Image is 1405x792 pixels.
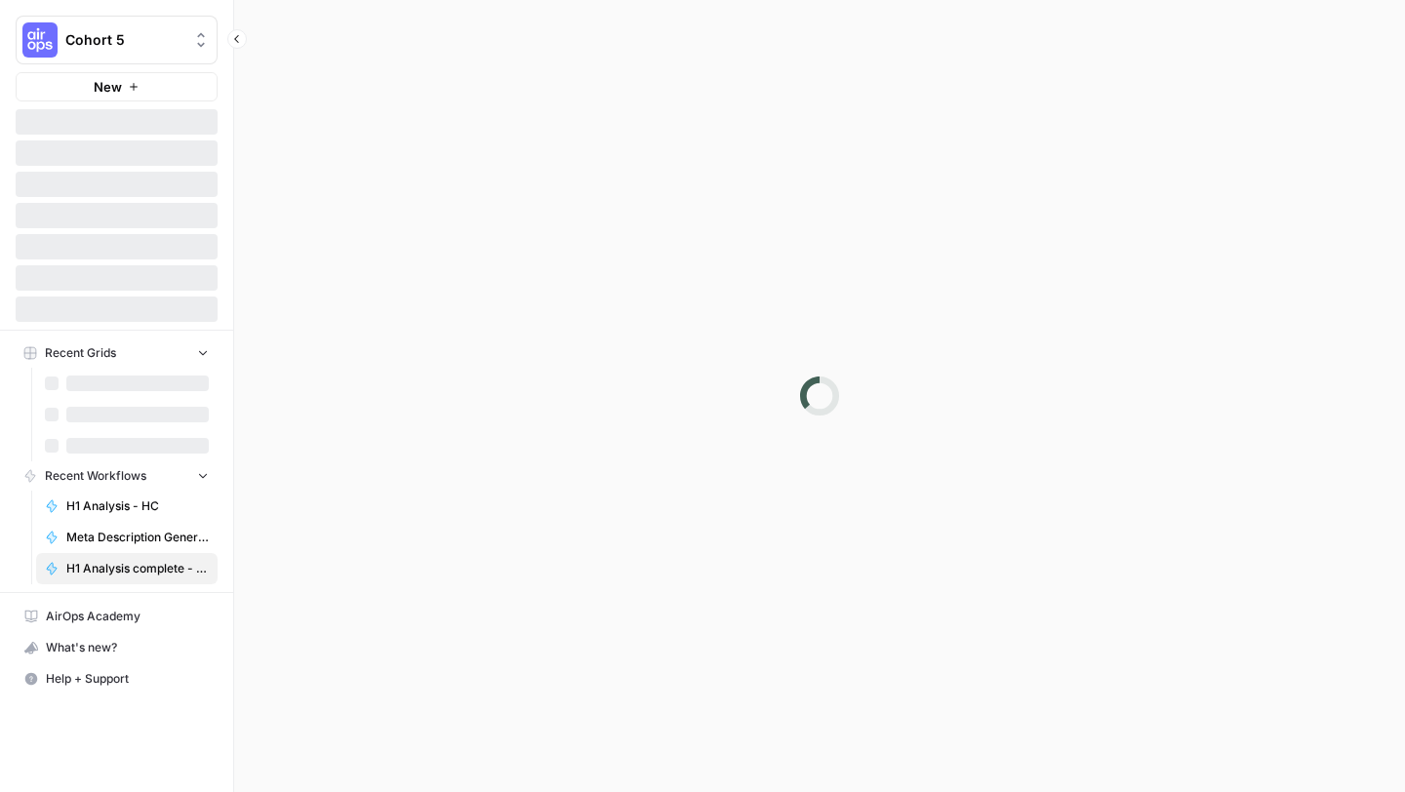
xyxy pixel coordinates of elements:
button: Help + Support [16,663,218,694]
span: Recent Workflows [45,467,146,485]
a: H1 Analysis - HC [36,491,218,522]
button: Recent Grids [16,338,218,368]
button: What's new? [16,632,218,663]
button: New [16,72,218,101]
span: New [94,77,122,97]
span: Cohort 5 [65,30,183,50]
button: Workspace: Cohort 5 [16,16,218,64]
a: Meta Description Generator - HC [36,522,218,553]
div: What's new? [17,633,217,662]
span: Meta Description Generator - HC [66,529,209,546]
span: AirOps Academy [46,608,209,625]
span: Recent Grids [45,344,116,362]
button: Recent Workflows [16,461,218,491]
a: AirOps Academy [16,601,218,632]
span: H1 Analysis - HC [66,497,209,515]
span: Help + Support [46,670,209,688]
img: Cohort 5 Logo [22,22,58,58]
a: H1 Analysis complete - CRG 2 [36,553,218,584]
span: H1 Analysis complete - CRG 2 [66,560,209,577]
